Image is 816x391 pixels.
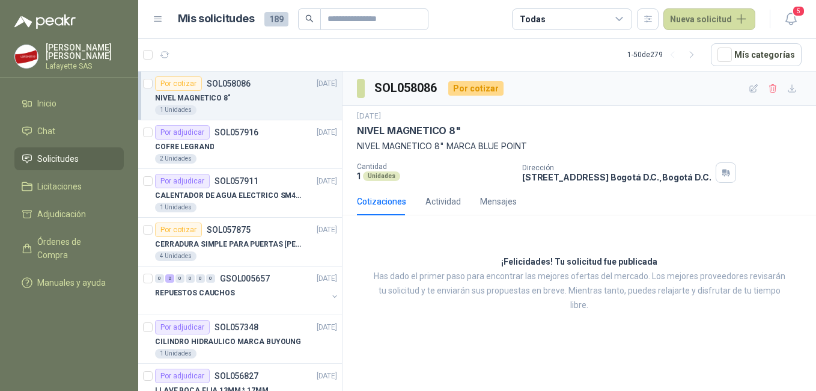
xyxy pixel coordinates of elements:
[520,13,545,26] div: Todas
[196,274,205,283] div: 0
[155,336,301,348] p: CILINDRO HIDRAULICO MARCA BUYOUNG
[215,128,258,137] p: SOL057916
[138,169,342,218] a: Por adjudicarSOL057911[DATE] CALENTADOR DE AGUA ELECTRICO SM400 5-9LITROS1 Unidades
[14,92,124,115] a: Inicio
[37,152,79,165] span: Solicitudes
[155,369,210,383] div: Por adjudicar
[207,226,251,234] p: SOL057875
[14,14,76,29] img: Logo peakr
[14,175,124,198] a: Licitaciones
[155,125,210,140] div: Por adjudicar
[155,239,305,250] p: CERRADURA SIMPLE PARA PUERTAS [PERSON_NAME]
[357,140,802,153] p: NIVEL MAGNETICO 8" MARCA BLUE POINT
[155,251,196,261] div: 4 Unidades
[480,195,517,208] div: Mensajes
[264,12,288,26] span: 189
[627,45,701,64] div: 1 - 50 de 279
[14,271,124,294] a: Manuales y ayuda
[317,273,337,285] p: [DATE]
[186,274,195,283] div: 0
[501,255,657,269] h3: ¡Felicidades! Tu solicitud fue publicada
[138,315,342,364] a: Por adjudicarSOL057348[DATE] CILINDRO HIDRAULICO MARCA BUYOUNG1 Unidades
[155,105,196,115] div: 1 Unidades
[357,195,406,208] div: Cotizaciones
[175,274,184,283] div: 0
[155,174,210,188] div: Por adjudicar
[155,349,196,359] div: 1 Unidades
[357,111,381,122] p: [DATE]
[317,371,337,382] p: [DATE]
[215,372,258,380] p: SOL056827
[155,190,305,202] p: CALENTADOR DE AGUA ELECTRICO SM400 5-9LITROS
[165,274,174,283] div: 2
[317,127,337,138] p: [DATE]
[138,72,342,120] a: Por cotizarSOL058086[DATE] NIVEL MAGNETICO 8"1 Unidades
[37,180,82,193] span: Licitaciones
[374,79,439,97] h3: SOL058086
[425,195,461,208] div: Actividad
[780,8,802,30] button: 5
[317,176,337,187] p: [DATE]
[15,45,38,68] img: Company Logo
[317,322,337,333] p: [DATE]
[37,276,106,289] span: Manuales y ayuda
[138,218,342,266] a: Por cotizarSOL057875[DATE] CERRADURA SIMPLE PARA PUERTAS [PERSON_NAME]4 Unidades
[37,125,55,138] span: Chat
[663,8,755,30] button: Nueva solicitud
[178,10,255,28] h1: Mis solicitudes
[155,154,196,164] div: 2 Unidades
[46,63,124,70] p: Lafayette SAS
[14,147,124,170] a: Solicitudes
[522,164,711,172] p: Dirección
[14,203,124,226] a: Adjudicación
[215,323,258,331] p: SOL057348
[522,172,711,182] p: [STREET_ADDRESS] Bogotá D.C. , Bogotá D.C.
[207,79,251,88] p: SOL058086
[155,93,231,104] p: NIVEL MAGNETICO 8"
[215,177,258,185] p: SOL057911
[155,271,339,310] a: 0 2 0 0 0 0 GSOL005657[DATE] REPUESTOS CAUCHOS
[711,43,802,66] button: Mís categorías
[155,141,214,153] p: COFRE LEGRAND
[448,81,504,96] div: Por cotizar
[373,269,786,313] p: Has dado el primer paso para encontrar las mejores ofertas del mercado. Los mejores proveedores r...
[155,76,202,91] div: Por cotizar
[14,120,124,143] a: Chat
[220,274,270,283] p: GSOL005657
[317,78,337,90] p: [DATE]
[14,230,124,266] a: Órdenes de Compra
[155,274,164,283] div: 0
[357,171,361,181] p: 1
[37,97,56,110] span: Inicio
[305,14,314,23] span: search
[155,320,210,334] div: Por adjudicar
[155,288,235,299] p: REPUESTOS CAUCHOS
[792,5,805,17] span: 5
[138,120,342,169] a: Por adjudicarSOL057916[DATE] COFRE LEGRAND2 Unidades
[357,162,513,171] p: Cantidad
[317,224,337,236] p: [DATE]
[37,235,112,262] span: Órdenes de Compra
[155,203,196,212] div: 1 Unidades
[155,223,202,237] div: Por cotizar
[357,125,461,137] p: NIVEL MAGNETICO 8"
[363,171,400,181] div: Unidades
[46,43,124,60] p: [PERSON_NAME] [PERSON_NAME]
[37,208,86,221] span: Adjudicación
[206,274,215,283] div: 0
